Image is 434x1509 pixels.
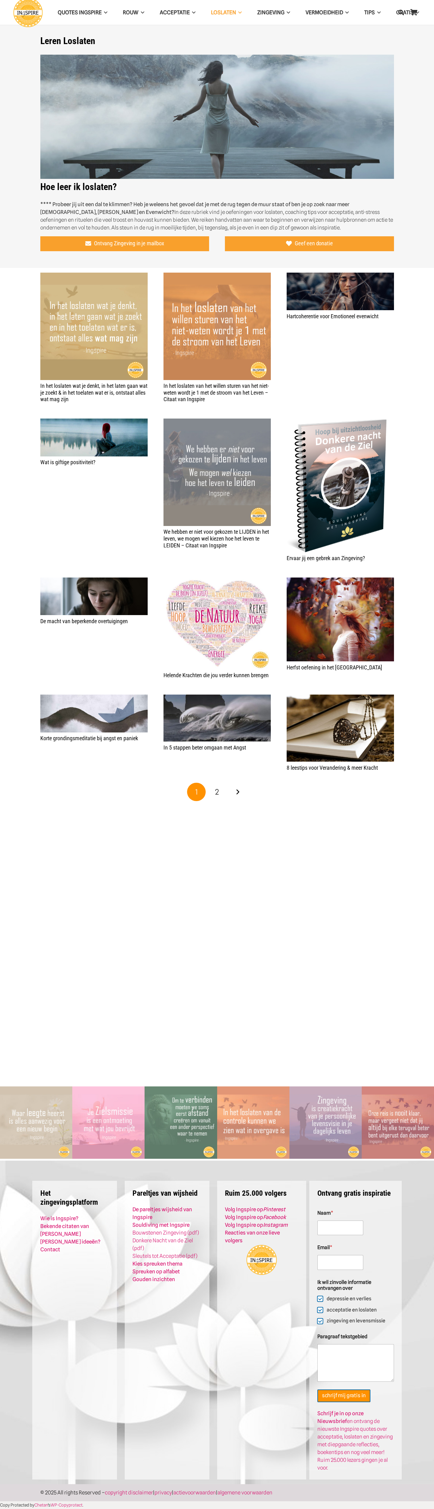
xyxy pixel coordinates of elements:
a: In 5 stappen beter omgaan met Angst [163,695,271,701]
img: In het loslaten van het willen sturen van het niet-weten wordt je 1 met de stroom van het Leven -... [163,273,271,380]
a: Bouwstenen Zingeving (pdf) [132,1230,199,1236]
span: TIPS [364,9,375,16]
a: Wat is giftige positiviteit? [40,419,148,425]
a: algemene voorwaarden [217,1489,272,1496]
label: zingeving en levensmissie [323,1318,385,1324]
strong: Pareltjes van wijsheid [132,1189,198,1198]
a: Kies spreuken thema [132,1261,182,1267]
a: AcceptatieAcceptatie Menu [152,5,203,20]
strong: Ruim 25.000 volgers [225,1189,287,1198]
a: Bekende citaten van [PERSON_NAME] [40,1223,89,1237]
a: Sleutels tot Acceptatie (pdf) [132,1253,197,1259]
a: De macht van beperkende overtuigingen [40,618,128,624]
a: privacy [154,1489,172,1496]
span: GRATIS Menu [414,5,419,20]
a: Donkere Nacht van de Ziel (pdf) [132,1237,193,1251]
a: copyright disclaimer [105,1489,153,1496]
a: Pagina 2 [208,783,226,801]
a: 8 leestips voor Verandering & meer Kracht [287,764,378,771]
a: In het loslaten wat je denkt, in het laten gaan wat je zoekt & in het toelaten wat er is, ontstaa... [40,273,148,279]
a: Volg Ingspire opInstagram [225,1222,288,1228]
em: Facebook [263,1214,286,1220]
a: Om te verbinden moeten we soms eerst afstand creëren – Citaat van Ingspire [145,1087,217,1093]
a: In het loslaten van de controle kunnen we zien wat in overgave is – citaat van Ingspire [217,1087,289,1093]
a: Ervaar jij een gebrek aan Zingeving? [287,555,365,561]
span: Geef een donatie [295,240,333,247]
a: 8 leestips voor Verandering & meer Kracht [287,695,394,701]
img: De mooiste spreuken over Moed houden en niet opgeven bij Tegenslag - quotes van inge ingspire.nl [40,419,148,456]
span: VERMOEIDHEID Menu [343,5,349,20]
p: © 2025 All rights Reserved – | | | [40,1489,394,1497]
span: VERMOEIDHEID [306,9,343,16]
a: Gouden inzichten [132,1276,175,1282]
img: Zinvolle Ingspire Quote over terugval met levenswijsheid voor meer vertrouwen en moed die helpt b... [362,1086,434,1159]
a: Contact [40,1246,60,1253]
a: TIPSTIPS Menu [356,5,388,20]
a: Spreuken op alfabet [132,1268,180,1275]
a: Korte grondingsmeditatie bij angst en paniek [40,695,148,701]
strong: Volg Ingspire op [225,1206,285,1212]
a: Wie is Ingspire? [40,1215,78,1221]
span: Loslaten [211,9,236,16]
img: Ingspire.nl - het zingevingsplatform! [246,1244,277,1275]
img: Je angst overwinnen met deze grondingsmeditatie en wijsheden over angst van ingspire [40,695,148,732]
a: Korte grondingsmeditatie bij angst en paniek [40,735,138,741]
label: depressie en verlies [323,1296,371,1302]
legend: Ik wil zinvolle informatie ontvangen over [317,1279,394,1291]
a: Helende Krachten die jou verder kunnen brengen [163,672,269,678]
em: Pinterest [263,1206,285,1212]
a: Chetan [34,1502,48,1507]
img: Coaching boeken voor meer energie [287,695,394,762]
img: Leren Loslaten en Vertrouwen Oefening op ingpspire.nl [287,578,394,661]
span: 2 [215,787,219,796]
a: Hartcoherentie voor Emotioneel evenwicht [287,273,394,279]
strong: Het zingevingsplatform [40,1189,98,1207]
a: Volg Ingspire opPinterest [225,1206,285,1212]
span: Zingeving [257,9,284,16]
button: schrijf mij gratis in [317,1389,370,1402]
img: Ingspire Quote - We hebben er niet voor gekozen te lijden in het leven. We mogen wel kiezen hoe h... [163,419,271,526]
a: Wat is giftige positiviteit? [40,459,96,465]
em: Instagram [263,1222,288,1228]
span: 1 [195,787,198,796]
a: ZingevingZingeving Menu [249,5,298,20]
img: Inspiratie en tips bij een gemis aan zingeving voor meer zingeving en lichtpuntjes op je pad naar... [40,55,394,179]
img: Zingeving is ceatiekracht van je persoonlijke levensvisie in je dagelijks leven - citaat van Inge... [289,1086,362,1159]
label: Naam [317,1210,394,1216]
strong: Ontvang gratis inspiratie [317,1189,391,1198]
a: De pareltjes wijsheid van Ingspire [132,1206,192,1220]
a: Schrijf je in op onze Nieuwsbriefen ontvang de nieuwste Ingspire quotes over acceptatie, loslaten... [317,1410,393,1471]
a: Herfst oefening in het Loslaten [287,578,394,584]
img: De voordelen van mindfulness bij Angst - www.ingspire.nl [163,695,271,741]
span: Zingeving Menu [284,5,290,20]
a: De macht van beperkende overtuigingen [40,578,148,584]
span: ROUW Menu [138,5,144,20]
span: QUOTES INGSPIRE Menu [102,5,107,20]
strong: **** Probeer jij uit een dal te klimmen? Heb je weleens het gevoel dat je met de rug tegen de muu... [40,201,349,215]
a: Geef een donatie [225,236,394,251]
a: Zoeken [395,5,407,20]
a: GRATISGRATIS Menu [388,5,427,20]
a: Volg Ingspire opFacebook [225,1214,286,1220]
strong: Schrijf je in op onze Nieuwsbrief [317,1410,364,1424]
span: TIPS Menu [375,5,380,20]
span: QUOTES INGSPIRE [58,9,102,16]
span: Acceptatie [160,9,190,16]
img: In het loslaten wat je denkt, in het laten gaan wat je zoekt en in het toelaten wat er is, ontsta... [40,273,148,380]
a: QUOTES INGSPIREQUOTES INGSPIRE Menu [50,5,115,20]
a: We hebben er niet voor gekozen te LIJDEN in het leven, we mogen wel kiezen hoe het leven te LEIDE... [163,419,271,425]
label: acceptatie en loslaten [323,1307,377,1313]
a: We hebben er niet voor gekozen te LIJDEN in het leven, we mogen wel kiezen hoe het leven te LEIDE... [163,528,269,548]
span: Loslaten Menu [236,5,242,20]
span: ROUW [123,9,138,16]
img: Helende krachten die jou verder kunnen brengen - ingspire.nl [163,578,271,669]
a: actievoorwaarden [173,1489,216,1496]
h1: Leren Loslaten [40,35,394,47]
strong: Hoe leer ik loslaten? [40,170,394,192]
a: LoslatenLoslaten Menu [203,5,249,20]
strong: Volg Ingspire op [225,1222,288,1228]
img: Spreuk over controle loslaten om te accepteren wat is - citaat van Ingspire [217,1086,289,1159]
img: Quote over Verbinding - Om te verbinden moeten we afstand creëren om vanuit een ander perspectief... [145,1086,217,1159]
img: Ingspire wijsheden voor de reis van de ziel [287,273,394,310]
p: In deze rubriek vind je oefeningen voor loslaten, coaching tips voor acceptatie, anti-stress oefe... [40,201,394,232]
